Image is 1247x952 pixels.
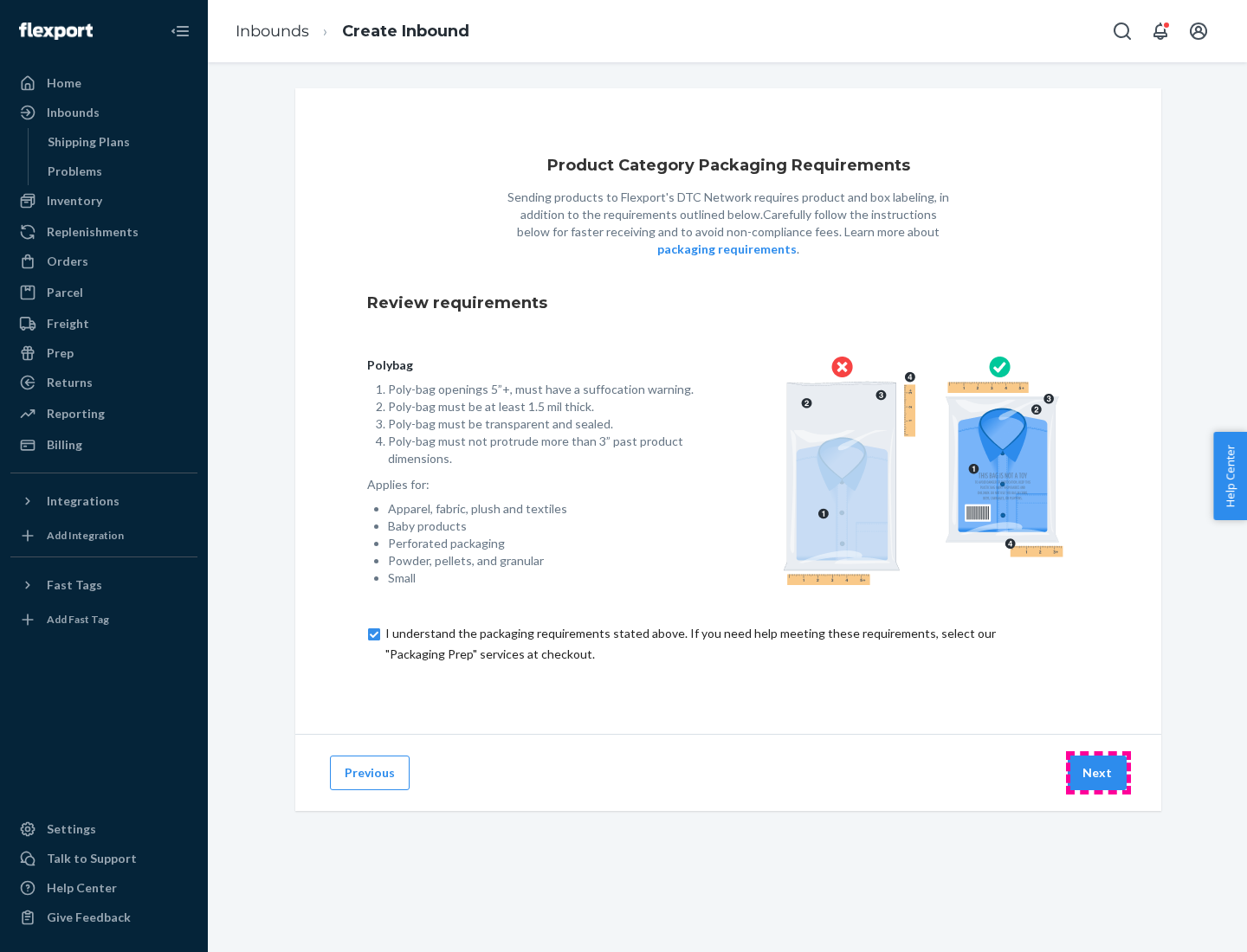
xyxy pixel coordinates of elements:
div: Talk to Support [47,850,137,867]
button: Close Navigation [163,14,197,48]
button: Open account menu [1181,14,1216,48]
li: Powder, pellets, and granular [388,552,701,569]
div: Settings [47,820,96,838]
div: Home [47,74,81,92]
div: Shipping Plans [48,133,130,151]
li: Poly-bag must be at least 1.5 mil thick. [388,398,701,415]
p: Applies for: [367,476,701,493]
button: Open notifications [1143,14,1178,48]
img: polybag.ac92ac876edd07edd96c1eaacd328395.png [783,357,1063,585]
a: Prep [10,339,197,367]
p: Polybag [367,357,701,374]
a: Settings [10,815,197,843]
div: Returns [47,374,93,391]
a: Billing [10,431,197,459]
a: Create Inbound [342,22,469,41]
div: Replenishments [47,223,139,241]
li: Poly-bag must be transparent and sealed. [388,415,701,433]
a: Add Integration [10,522,197,550]
a: Returns [10,369,197,396]
div: Freight [47,315,89,332]
button: packaging requirements [657,241,797,258]
a: Replenishments [10,218,197,246]
div: Review requirements [367,279,1089,329]
img: Flexport logo [19,23,93,40]
a: Home [10,69,197,97]
div: Problems [48,163,102,180]
button: Fast Tags [10,571,197,599]
div: Give Feedback [47,909,131,926]
div: Add Fast Tag [47,612,109,627]
div: Add Integration [47,528,124,543]
div: Reporting [47,405,105,422]
a: Help Center [10,874,197,902]
ol: breadcrumbs [222,6,483,57]
div: Inventory [47,192,102,209]
div: Orders [47,253,88,270]
div: Billing [47,436,82,453]
a: Inbounds [236,22,309,41]
div: Parcel [47,284,83,301]
div: Integrations [47,492,120,510]
a: Orders [10,248,197,275]
li: Small [388,569,701,587]
li: Baby products [388,518,701,535]
h1: Product Category Packaging Requirements [547,158,910,175]
a: Freight [10,310,197,338]
a: Inbounds [10,99,197,126]
li: Apparel, fabric, plush and textiles [388,500,701,518]
a: Shipping Plans [39,128,198,156]
button: Help Center [1213,432,1247,520]
li: Poly-bag must not protrude more than 3” past product dimensions. [388,433,701,467]
a: Reporting [10,400,197,428]
div: Help Center [47,879,117,897]
button: Integrations [10,487,197,515]
div: Fast Tags [47,576,102,594]
li: Poly-bag openings 5”+, must have a suffocation warning. [388,381,701,398]
a: Parcel [10,279,197,306]
button: Give Feedback [10,904,197,931]
button: Next [1068,756,1127,790]
button: Previous [330,756,410,790]
div: Inbounds [47,104,100,121]
a: Problems [39,158,198,185]
button: Open Search Box [1105,14,1140,48]
a: Add Fast Tag [10,606,197,634]
a: Talk to Support [10,845,197,872]
li: Perforated packaging [388,535,701,552]
div: Prep [47,344,74,362]
p: Sending products to Flexport's DTC Network requires product and box labeling, in addition to the ... [503,189,953,258]
a: Inventory [10,187,197,215]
